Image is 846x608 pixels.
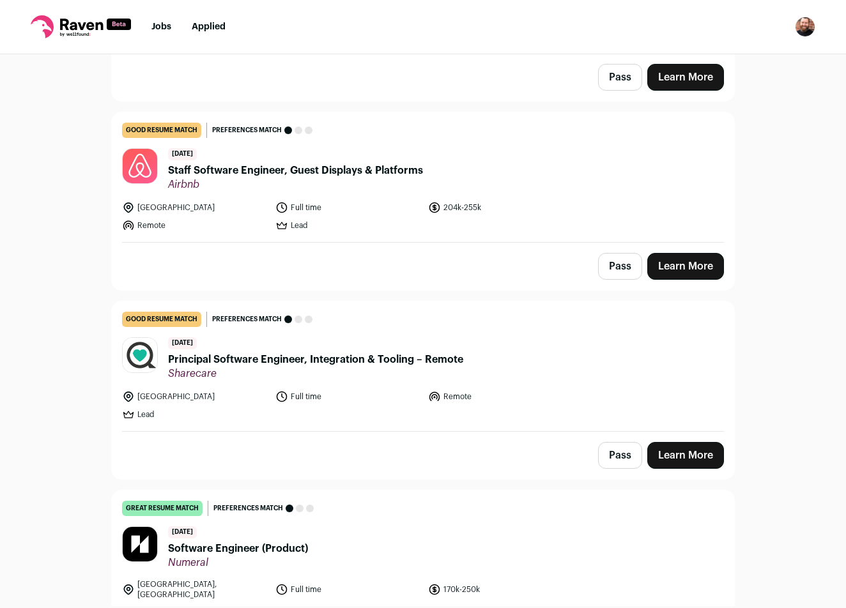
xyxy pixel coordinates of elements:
li: Remote [428,390,574,403]
li: 170k-250k [428,579,574,600]
span: Principal Software Engineer, Integration & Tooling – Remote [168,352,463,367]
a: Jobs [151,22,171,31]
img: 11683382-medium_jpg [795,17,815,37]
button: Open dropdown [795,17,815,37]
div: good resume match [122,312,201,327]
li: Full time [275,201,421,214]
li: Remote [122,219,268,232]
div: great resume match [122,501,203,516]
div: good resume match [122,123,201,138]
li: [GEOGRAPHIC_DATA], [GEOGRAPHIC_DATA] [122,579,268,600]
span: Software Engineer (Product) [168,541,308,556]
img: 3229ac02d18fd2be9ceafceeb0f18468cce67e58608a057f7e8815f19ef19491.jpg [123,527,157,561]
li: Lead [275,219,421,232]
span: Preferences match [212,124,282,137]
a: Learn More [647,64,724,91]
li: Full time [275,579,421,600]
button: Pass [598,64,642,91]
li: Full time [275,390,421,403]
span: Airbnb [168,178,423,191]
button: Pass [598,253,642,280]
a: Learn More [647,253,724,280]
span: [DATE] [168,148,197,160]
a: Learn More [647,442,724,469]
a: good resume match Preferences match [DATE] Principal Software Engineer, Integration & Tooling – R... [112,301,734,431]
span: Preferences match [212,313,282,326]
span: Preferences match [213,502,283,515]
a: Applied [192,22,226,31]
img: 7ce577d4c60d86e6b0596865b4382bfa94f83f1f30dc48cf96374cf203c6e0db.jpg [123,149,157,183]
button: Pass [598,442,642,469]
a: good resume match Preferences match [DATE] Staff Software Engineer, Guest Displays & Platforms Ai... [112,112,734,242]
span: [DATE] [168,337,197,349]
span: Staff Software Engineer, Guest Displays & Platforms [168,163,423,178]
li: [GEOGRAPHIC_DATA] [122,201,268,214]
li: 204k-255k [428,201,574,214]
span: [DATE] [168,526,197,538]
li: [GEOGRAPHIC_DATA] [122,390,268,403]
span: Numeral [168,556,308,569]
li: Lead [122,408,268,421]
img: da7a833916d85606ede07d5632b0d2049f93202d58c7f5e2f932135fad32c764.jpg [123,338,157,372]
span: Sharecare [168,367,463,380]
